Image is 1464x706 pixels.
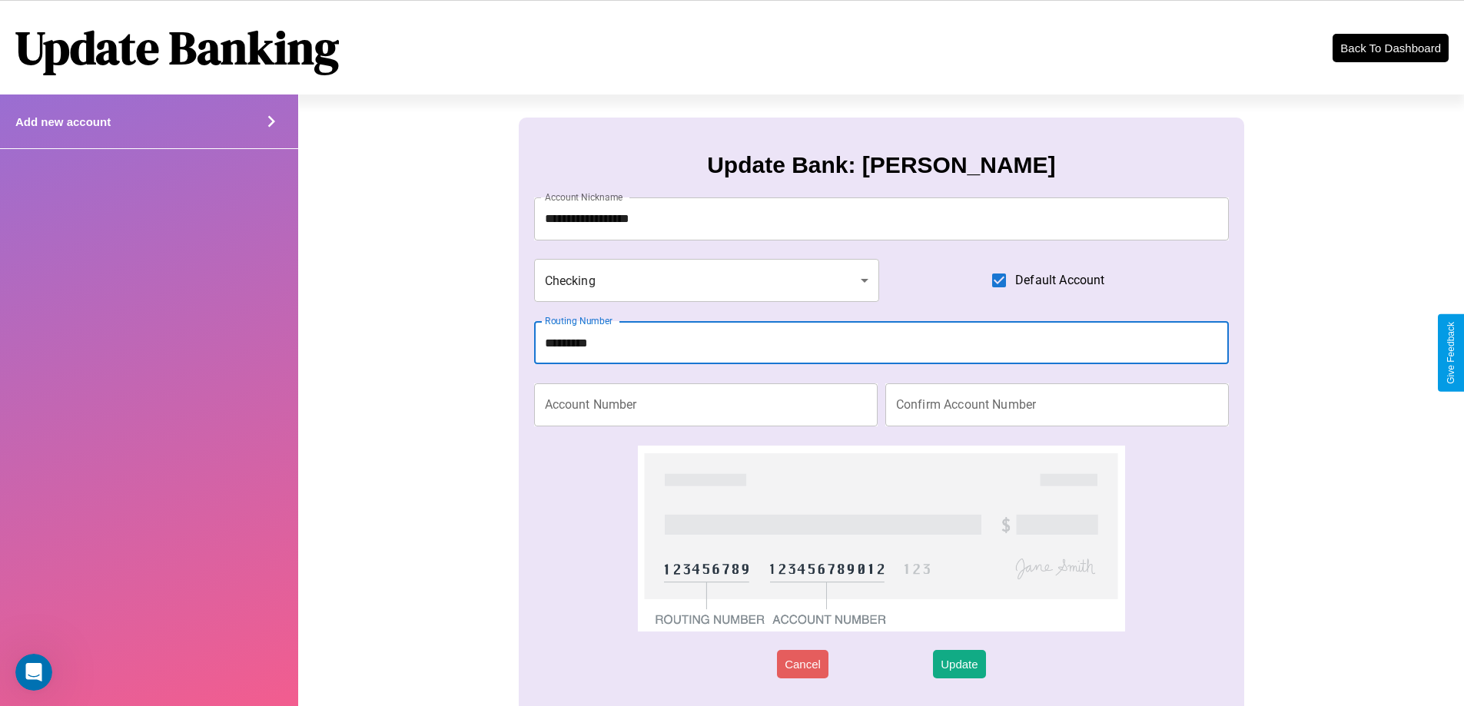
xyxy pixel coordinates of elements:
h4: Add new account [15,115,111,128]
div: Give Feedback [1446,322,1456,384]
img: check [638,446,1124,631]
span: Default Account [1015,271,1104,290]
label: Routing Number [545,314,612,327]
h1: Update Banking [15,16,339,79]
button: Back To Dashboard [1333,34,1449,62]
h3: Update Bank: [PERSON_NAME] [707,152,1055,178]
label: Account Nickname [545,191,623,204]
iframe: Intercom live chat [15,654,52,691]
button: Cancel [777,650,828,678]
button: Update [933,650,985,678]
div: Checking [534,259,880,302]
